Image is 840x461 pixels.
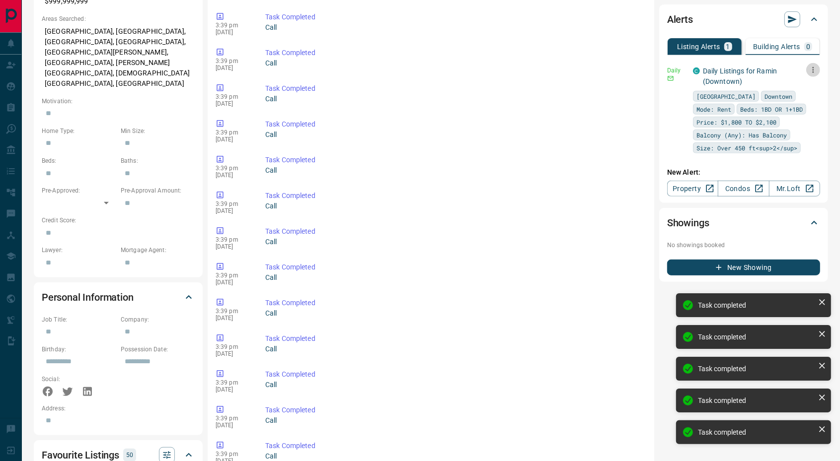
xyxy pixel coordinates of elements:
[740,104,803,114] span: Beds: 1BD OR 1+1BD
[216,279,250,286] p: [DATE]
[265,58,642,68] p: Call
[698,333,814,341] div: Task completed
[696,91,756,101] span: [GEOGRAPHIC_DATA]
[42,186,116,195] p: Pre-Approved:
[265,272,642,283] p: Call
[265,48,642,58] p: Task Completed
[216,236,250,243] p: 3:39 pm
[42,345,116,354] p: Birthday:
[216,165,250,172] p: 3:39 pm
[667,75,674,82] svg: Email
[667,181,718,197] a: Property
[265,83,642,94] p: Task Completed
[216,129,250,136] p: 3:39 pm
[216,100,250,107] p: [DATE]
[693,67,700,74] div: condos.ca
[121,186,195,195] p: Pre-Approval Amount:
[216,415,250,422] p: 3:39 pm
[42,97,195,106] p: Motivation:
[265,308,642,319] p: Call
[696,117,776,127] span: Price: $1,800 TO $2,100
[42,216,195,225] p: Credit Score:
[42,156,116,165] p: Beds:
[265,119,642,130] p: Task Completed
[42,315,116,324] p: Job Title:
[121,345,195,354] p: Possession Date:
[42,285,195,309] div: Personal Information
[216,136,250,143] p: [DATE]
[42,127,116,135] p: Home Type:
[265,298,642,308] p: Task Completed
[265,262,642,272] p: Task Completed
[216,29,250,36] p: [DATE]
[764,91,792,101] span: Downtown
[126,450,133,461] p: 50
[42,404,195,413] p: Address:
[265,165,642,176] p: Call
[265,94,642,104] p: Call
[265,405,642,415] p: Task Completed
[216,93,250,100] p: 3:39 pm
[753,43,800,50] p: Building Alerts
[265,155,642,165] p: Task Completed
[216,386,250,393] p: [DATE]
[216,379,250,386] p: 3:39 pm
[42,14,195,23] p: Areas Searched:
[265,12,642,22] p: Task Completed
[667,260,820,275] button: New Showing
[216,422,250,429] p: [DATE]
[121,156,195,165] p: Baths:
[216,172,250,179] p: [DATE]
[265,441,642,451] p: Task Completed
[216,243,250,250] p: [DATE]
[696,143,797,153] span: Size: Over 450 ft<sup>2</sup>
[769,181,820,197] a: Mr.Loft
[667,241,820,250] p: No showings booked
[698,365,814,373] div: Task completed
[698,428,814,436] div: Task completed
[216,22,250,29] p: 3:39 pm
[42,246,116,255] p: Lawyer:
[216,343,250,350] p: 3:39 pm
[726,43,730,50] p: 1
[216,207,250,214] p: [DATE]
[265,380,642,390] p: Call
[265,369,642,380] p: Task Completed
[121,246,195,255] p: Mortgage Agent:
[216,451,250,458] p: 3:39 pm
[806,43,810,50] p: 0
[696,104,731,114] span: Mode: Rent
[216,58,250,65] p: 3:39 pm
[265,333,642,344] p: Task Completed
[42,23,195,92] p: [GEOGRAPHIC_DATA], [GEOGRAPHIC_DATA], [GEOGRAPHIC_DATA], [GEOGRAPHIC_DATA], [GEOGRAPHIC_DATA][PER...
[718,181,769,197] a: Condos
[216,65,250,71] p: [DATE]
[216,350,250,357] p: [DATE]
[265,415,642,426] p: Call
[696,130,787,140] span: Balcony (Any): Has Balcony
[677,43,720,50] p: Listing Alerts
[216,272,250,279] p: 3:39 pm
[667,211,820,235] div: Showings
[265,237,642,247] p: Call
[703,67,777,85] a: Daily Listings for Ramin (Downtown)
[265,344,642,354] p: Call
[667,11,693,27] h2: Alerts
[667,7,820,31] div: Alerts
[667,215,709,231] h2: Showings
[698,396,814,404] div: Task completed
[42,375,116,384] p: Social:
[265,201,642,211] p: Call
[121,315,195,324] p: Company:
[667,167,820,178] p: New Alert:
[265,22,642,33] p: Call
[265,130,642,140] p: Call
[698,301,814,309] div: Task completed
[265,191,642,201] p: Task Completed
[216,315,250,322] p: [DATE]
[121,127,195,135] p: Min Size:
[216,308,250,315] p: 3:39 pm
[667,66,687,75] p: Daily
[216,200,250,207] p: 3:39 pm
[265,226,642,237] p: Task Completed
